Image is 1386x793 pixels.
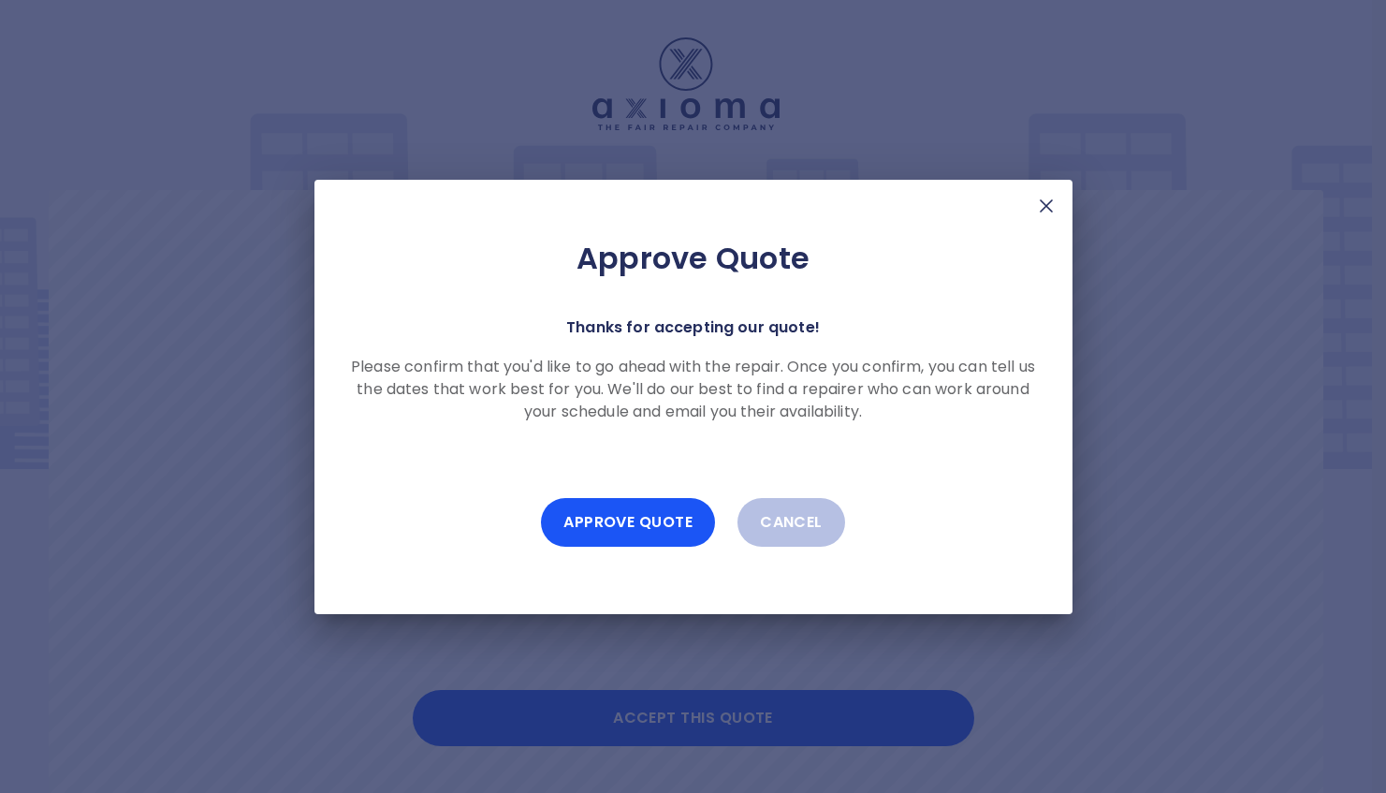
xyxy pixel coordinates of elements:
[344,240,1043,277] h2: Approve Quote
[541,498,715,547] button: Approve Quote
[566,315,820,341] p: Thanks for accepting our quote!
[1035,195,1058,217] img: X Mark
[737,498,845,547] button: Cancel
[344,356,1043,423] p: Please confirm that you'd like to go ahead with the repair. Once you confirm, you can tell us the...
